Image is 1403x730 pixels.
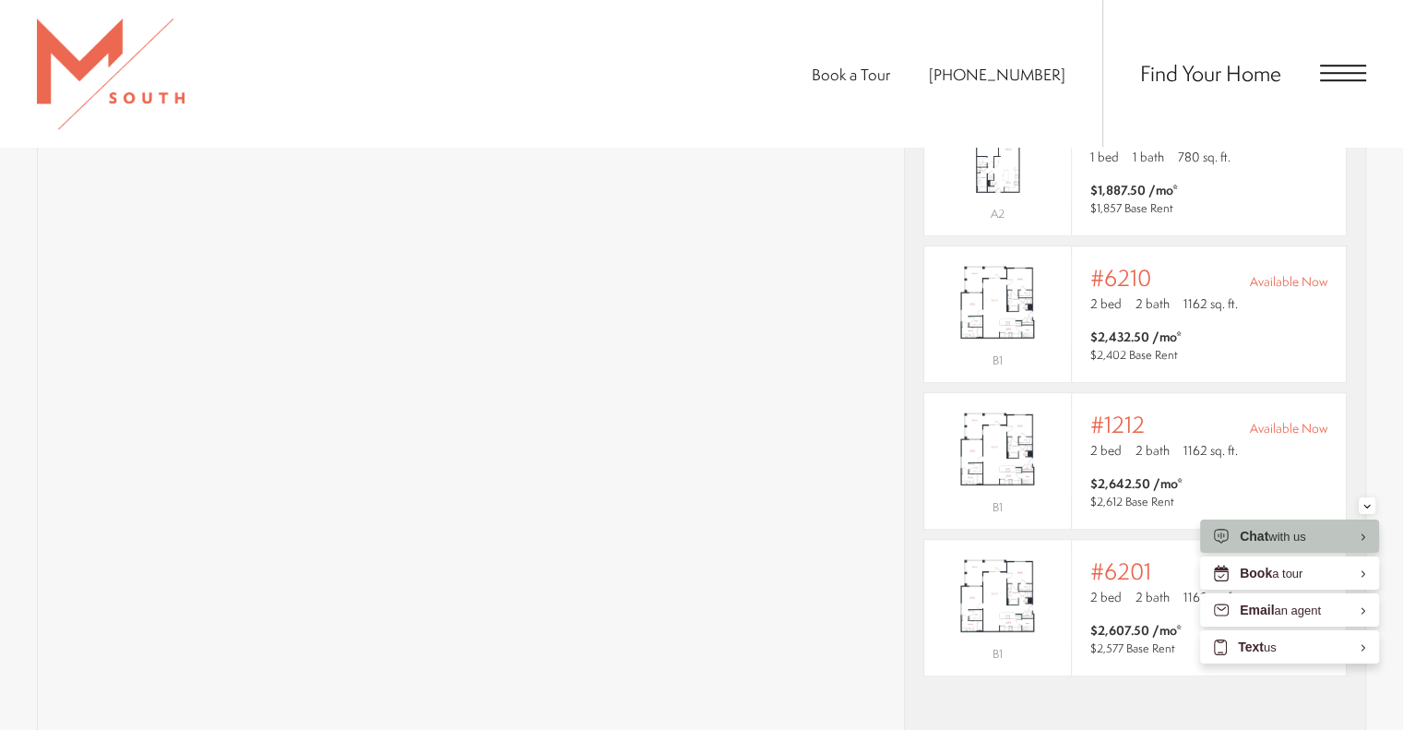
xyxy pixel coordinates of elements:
span: 1162 sq. ft. [1183,588,1238,606]
span: Available Now [1250,419,1327,437]
span: [PHONE_NUMBER] [929,64,1065,85]
span: 2 bath [1135,588,1170,606]
a: Call Us at 813-570-8014 [929,64,1065,85]
span: 2 bath [1135,294,1170,313]
img: #6201 - 2 bedroom floor plan layout with 2 bathrooms and 1162 square feet [924,550,1071,642]
span: 780 sq. ft. [1178,148,1231,166]
a: View #6201 [923,539,1347,676]
span: $2,612 Base Rent [1090,494,1174,509]
img: #1212 - 2 bedroom floor plan layout with 2 bathrooms and 1162 square feet [924,403,1071,496]
a: View #1207 [923,99,1347,236]
span: $1,887.50 /mo* [1090,181,1178,199]
span: 2 bath [1135,441,1170,460]
button: Open Menu [1320,65,1366,81]
span: $2,607.50 /mo* [1090,621,1182,640]
span: #6210 [1090,265,1151,291]
span: $2,642.50 /mo* [1090,474,1183,493]
a: View #1212 [923,392,1347,530]
img: #6210 - 2 bedroom floor plan layout with 2 bathrooms and 1162 square feet [924,257,1071,349]
span: 1162 sq. ft. [1183,441,1238,460]
a: Book a Tour [812,64,890,85]
span: Available Now [1250,272,1327,291]
a: Find Your Home [1140,58,1281,88]
img: MSouth [37,18,184,129]
span: B1 [993,499,1003,515]
span: 2 bed [1090,588,1122,606]
span: 1 bed [1090,148,1119,166]
span: B1 [993,353,1003,368]
span: B1 [993,646,1003,662]
img: #1207 - 1 bedroom floor plan layout with 1 bathroom and 780 square feet [924,110,1071,202]
span: A2 [991,206,1005,221]
span: 1 bath [1133,148,1164,166]
span: $2,432.50 /mo* [1090,328,1182,346]
span: 1162 sq. ft. [1183,294,1238,313]
span: 2 bed [1090,441,1122,460]
span: #1212 [1090,412,1145,437]
span: $2,577 Base Rent [1090,640,1175,656]
a: View #6210 [923,245,1347,383]
span: $2,402 Base Rent [1090,347,1178,363]
span: $1,857 Base Rent [1090,200,1173,216]
span: 2 bed [1090,294,1122,313]
span: #6201 [1090,558,1151,584]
